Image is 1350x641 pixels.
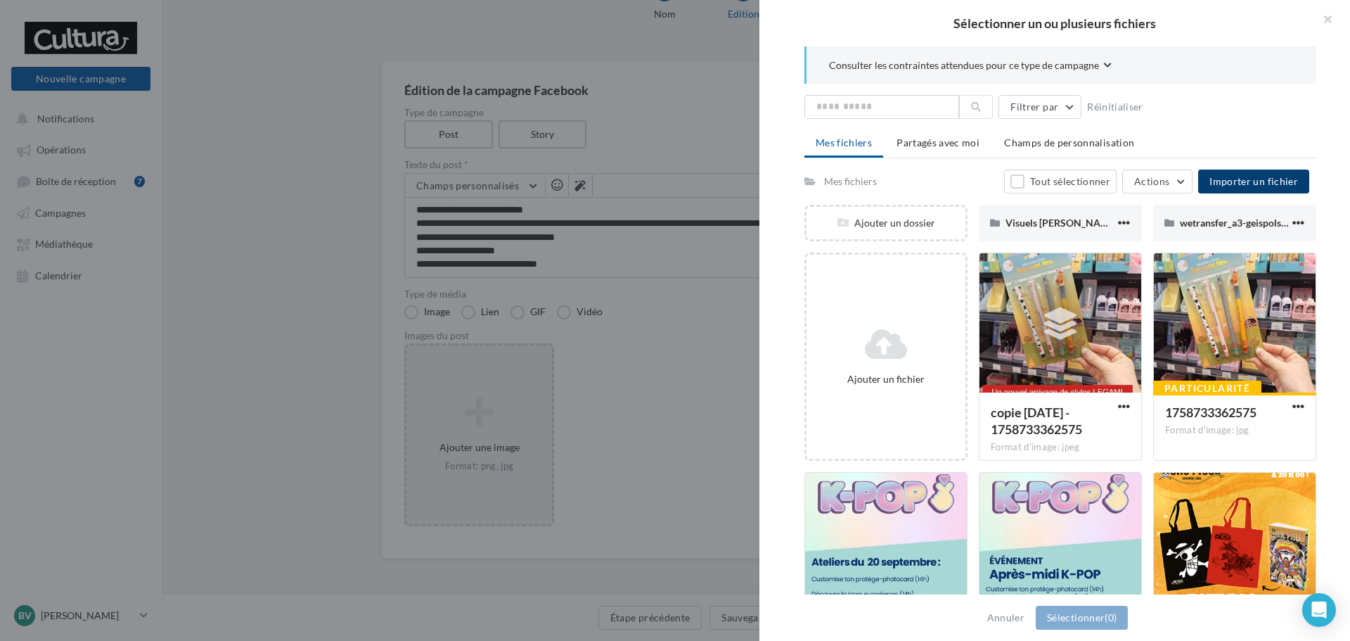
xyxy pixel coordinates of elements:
[824,174,877,189] div: Mes fichiers
[991,405,1082,437] span: copie 24-09-2025 - 1758733362575
[896,137,979,148] span: Partagés avec moi
[1005,217,1118,229] span: Visuels [PERSON_NAME]
[1122,170,1192,193] button: Actions
[1209,175,1298,187] span: Importer un fichier
[812,372,960,386] div: Ajouter un fichier
[982,609,1030,626] button: Annuler
[782,17,1327,30] h2: Sélectionner un ou plusieurs fichiers
[1302,593,1336,627] div: Open Intercom Messenger
[829,58,1112,75] button: Consulter les contraintes attendues pour ce type de campagne
[1153,381,1261,396] div: Particularité
[991,441,1130,454] div: Format d'image: jpeg
[1165,405,1256,420] span: 1758733362575
[1036,606,1128,630] button: Sélectionner(0)
[1134,175,1169,187] span: Actions
[1198,170,1309,193] button: Importer un fichier
[1004,137,1134,148] span: Champs de personnalisation
[806,216,965,230] div: Ajouter un dossier
[1105,611,1117,623] span: (0)
[829,58,1099,72] span: Consulter les contraintes attendues pour ce type de campagne
[1165,424,1304,437] div: Format d'image: jpg
[1081,99,1149,115] button: Réinitialiser
[1004,170,1117,193] button: Tout sélectionner
[998,95,1081,119] button: Filtrer par
[816,137,872,148] span: Mes fichiers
